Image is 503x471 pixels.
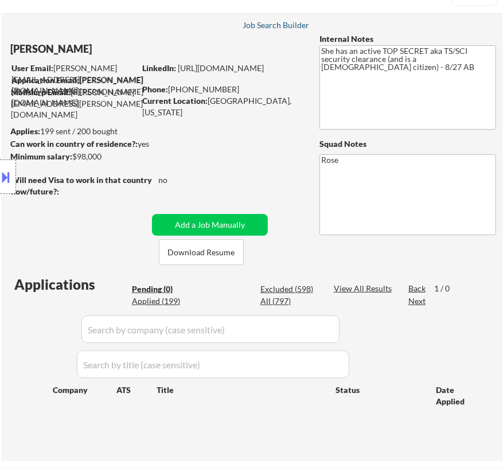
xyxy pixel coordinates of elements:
[408,283,427,294] div: Back
[178,63,264,73] a: [URL][DOMAIN_NAME]
[260,295,318,307] div: All (797)
[243,21,310,29] div: Job Search Builder
[11,63,183,96] div: [PERSON_NAME][EMAIL_ADDRESS][PERSON_NAME][DOMAIN_NAME]
[243,21,310,32] a: Job Search Builder
[10,42,246,56] div: [PERSON_NAME]
[53,384,116,396] div: Company
[408,295,427,307] div: Next
[336,379,419,400] div: Status
[132,283,189,295] div: Pending (0)
[319,33,496,45] div: Internal Notes
[77,351,349,378] input: Search by title (case sensitive)
[142,95,305,118] div: [GEOGRAPHIC_DATA], [US_STATE]
[319,138,496,150] div: Squad Notes
[334,283,395,294] div: View All Results
[260,283,318,295] div: Excluded (598)
[152,214,268,236] button: Add a Job Manually
[132,295,189,307] div: Applied (199)
[436,384,479,407] div: Date Applied
[157,384,325,396] div: Title
[14,278,128,291] div: Applications
[142,63,176,73] strong: LinkedIn:
[434,283,461,294] div: 1 / 0
[116,384,157,396] div: ATS
[142,84,305,95] div: [PHONE_NUMBER]
[81,316,340,343] input: Search by company (case sensitive)
[11,63,53,73] strong: User Email:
